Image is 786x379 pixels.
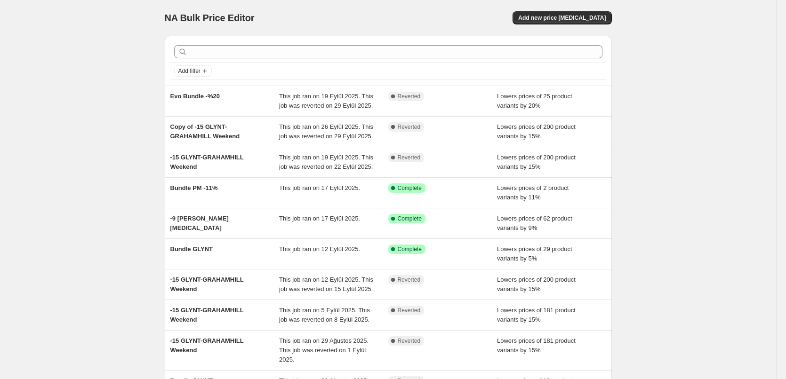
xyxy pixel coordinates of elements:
[279,337,369,363] span: This job ran on 29 Ağustos 2025. This job was reverted on 1 Eylül 2025.
[497,93,572,109] span: Lowers prices of 25 product variants by 20%
[497,123,576,140] span: Lowers prices of 200 product variants by 15%
[279,184,360,191] span: This job ran on 17 Eylül 2025.
[279,307,370,323] span: This job ran on 5 Eylül 2025. This job was reverted on 8 Eylül 2025.
[279,276,373,292] span: This job ran on 12 Eylül 2025. This job was reverted on 15 Eylül 2025.
[398,276,421,284] span: Reverted
[398,245,422,253] span: Complete
[174,65,212,77] button: Add filter
[170,215,229,231] span: -9 [PERSON_NAME] [MEDICAL_DATA]
[178,67,201,75] span: Add filter
[279,154,373,170] span: This job ran on 19 Eylül 2025. This job was reverted on 22 Eylül 2025.
[398,93,421,100] span: Reverted
[170,123,240,140] span: Copy of -15 GLYNT-GRAHAMHILL Weekend
[165,13,255,23] span: NA Bulk Price Editor
[279,245,360,253] span: This job ran on 12 Eylül 2025.
[513,11,611,24] button: Add new price [MEDICAL_DATA]
[398,215,422,222] span: Complete
[497,276,576,292] span: Lowers prices of 200 product variants by 15%
[279,215,360,222] span: This job ran on 17 Eylül 2025.
[398,123,421,131] span: Reverted
[497,215,572,231] span: Lowers prices of 62 product variants by 9%
[170,154,244,170] span: -15 GLYNT-GRAHAMHILL Weekend
[518,14,606,22] span: Add new price [MEDICAL_DATA]
[170,184,218,191] span: Bundle PM -11%
[398,154,421,161] span: Reverted
[170,245,213,253] span: Bundle GLYNT
[398,337,421,345] span: Reverted
[398,307,421,314] span: Reverted
[170,93,220,100] span: Evo Bundle -%20
[170,276,244,292] span: -15 GLYNT-GRAHAMHILL Weekend
[497,184,569,201] span: Lowers prices of 2 product variants by 11%
[170,307,244,323] span: -15 GLYNT-GRAHAMHILL Weekend
[279,123,373,140] span: This job ran on 26 Eylül 2025. This job was reverted on 29 Eylül 2025.
[279,93,373,109] span: This job ran on 19 Eylül 2025. This job was reverted on 29 Eylül 2025.
[497,154,576,170] span: Lowers prices of 200 product variants by 15%
[497,307,576,323] span: Lowers prices of 181 product variants by 15%
[398,184,422,192] span: Complete
[170,337,244,354] span: -15 GLYNT-GRAHAMHILL Weekend
[497,337,576,354] span: Lowers prices of 181 product variants by 15%
[497,245,572,262] span: Lowers prices of 29 product variants by 5%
